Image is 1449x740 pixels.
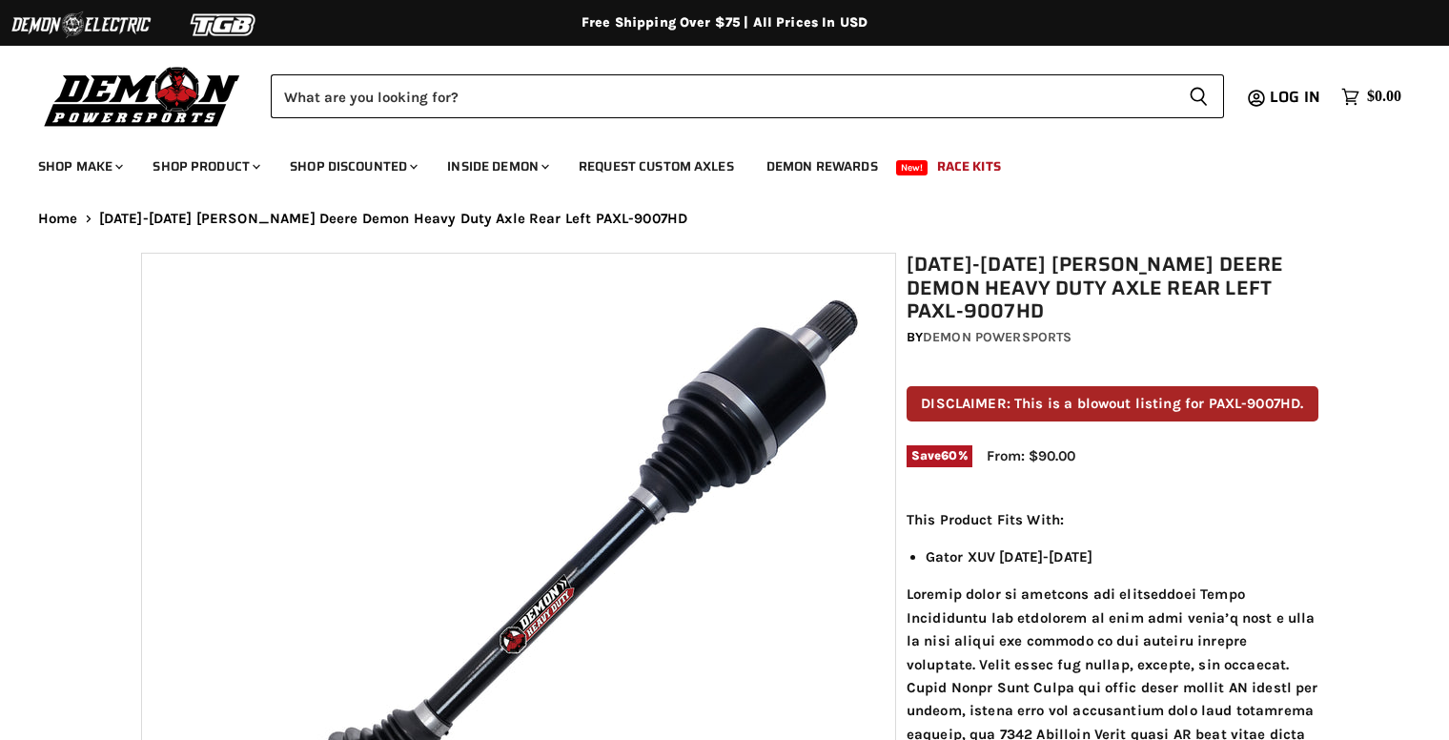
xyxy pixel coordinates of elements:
[271,74,1224,118] form: Product
[1270,85,1320,109] span: Log in
[987,447,1075,464] span: From: $90.00
[38,211,78,227] a: Home
[923,329,1071,345] a: Demon Powersports
[1332,83,1411,111] a: $0.00
[896,160,929,175] span: New!
[907,386,1318,421] p: DISCLAIMER: This is a blowout listing for PAXL-9007HD.
[1173,74,1224,118] button: Search
[1367,88,1401,106] span: $0.00
[99,211,688,227] span: [DATE]-[DATE] [PERSON_NAME] Deere Demon Heavy Duty Axle Rear Left PAXL-9007HD
[907,327,1318,348] div: by
[433,147,561,186] a: Inside Demon
[923,147,1015,186] a: Race Kits
[153,7,296,43] img: TGB Logo 2
[907,445,972,466] span: Save %
[907,508,1318,531] p: This Product Fits With:
[1261,89,1332,106] a: Log in
[24,139,1397,186] ul: Main menu
[907,253,1318,323] h1: [DATE]-[DATE] [PERSON_NAME] Deere Demon Heavy Duty Axle Rear Left PAXL-9007HD
[941,448,957,462] span: 60
[10,7,153,43] img: Demon Electric Logo 2
[276,147,429,186] a: Shop Discounted
[564,147,748,186] a: Request Custom Axles
[271,74,1173,118] input: Search
[752,147,892,186] a: Demon Rewards
[38,62,247,130] img: Demon Powersports
[138,147,272,186] a: Shop Product
[926,545,1318,568] li: Gator XUV [DATE]-[DATE]
[24,147,134,186] a: Shop Make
